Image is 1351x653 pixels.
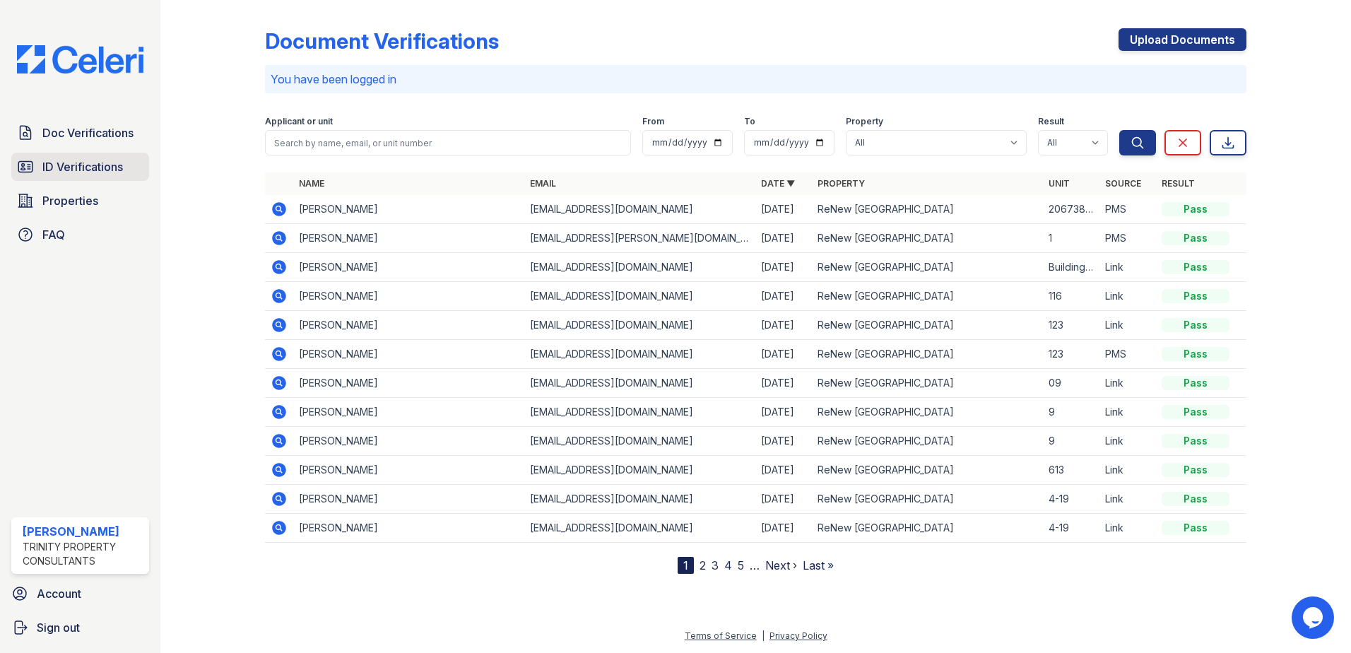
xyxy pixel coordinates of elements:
a: Doc Verifications [11,119,149,147]
td: [DATE] [755,195,812,224]
a: Last » [803,558,834,572]
td: [DATE] [755,253,812,282]
td: [PERSON_NAME] [293,340,524,369]
div: Pass [1162,231,1229,245]
a: Upload Documents [1119,28,1246,51]
div: Pass [1162,347,1229,361]
a: Unit [1049,178,1070,189]
div: | [762,630,765,641]
td: [PERSON_NAME] [293,282,524,311]
td: ReNew [GEOGRAPHIC_DATA] [812,427,1043,456]
div: Pass [1162,463,1229,477]
td: [DATE] [755,456,812,485]
label: Applicant or unit [265,116,333,127]
a: Email [530,178,556,189]
label: Result [1038,116,1064,127]
td: Link [1099,253,1156,282]
td: [PERSON_NAME] [293,427,524,456]
td: [EMAIL_ADDRESS][DOMAIN_NAME] [524,427,755,456]
div: Document Verifications [265,28,499,54]
td: [EMAIL_ADDRESS][DOMAIN_NAME] [524,485,755,514]
img: CE_Logo_Blue-a8612792a0a2168367f1c8372b55b34899dd931a85d93a1a3d3e32e68fde9ad4.png [6,45,155,73]
td: 123 [1043,340,1099,369]
a: ID Verifications [11,153,149,181]
td: [DATE] [755,369,812,398]
div: [PERSON_NAME] [23,523,143,540]
td: 123 [1043,311,1099,340]
td: ReNew [GEOGRAPHIC_DATA] [812,282,1043,311]
td: [DATE] [755,282,812,311]
td: [PERSON_NAME] [293,311,524,340]
a: Account [6,580,155,608]
td: [DATE] [755,514,812,543]
a: 2 [700,558,706,572]
td: ReNew [GEOGRAPHIC_DATA] [812,253,1043,282]
td: [PERSON_NAME] [293,514,524,543]
td: ReNew [GEOGRAPHIC_DATA] [812,224,1043,253]
td: 4-19 [1043,485,1099,514]
td: ReNew [GEOGRAPHIC_DATA] [812,369,1043,398]
td: [EMAIL_ADDRESS][DOMAIN_NAME] [524,398,755,427]
td: [DATE] [755,224,812,253]
td: ReNew [GEOGRAPHIC_DATA] [812,514,1043,543]
div: Pass [1162,318,1229,332]
td: ReNew [GEOGRAPHIC_DATA] [812,340,1043,369]
td: [PERSON_NAME] [293,253,524,282]
div: 1 [678,557,694,574]
div: Pass [1162,492,1229,506]
label: Property [846,116,883,127]
a: Terms of Service [685,630,757,641]
td: PMS [1099,340,1156,369]
a: Privacy Policy [769,630,827,641]
td: [PERSON_NAME] [293,398,524,427]
div: Pass [1162,521,1229,535]
td: 613 [1043,456,1099,485]
div: Pass [1162,376,1229,390]
td: 9 [1043,427,1099,456]
td: Link [1099,282,1156,311]
span: ID Verifications [42,158,123,175]
td: Link [1099,514,1156,543]
td: Link [1099,456,1156,485]
span: FAQ [42,226,65,243]
td: [EMAIL_ADDRESS][PERSON_NAME][DOMAIN_NAME] [524,224,755,253]
td: [DATE] [755,398,812,427]
td: [DATE] [755,311,812,340]
td: [EMAIL_ADDRESS][DOMAIN_NAME] [524,369,755,398]
a: Sign out [6,613,155,642]
td: PMS [1099,224,1156,253]
label: To [744,116,755,127]
td: Link [1099,485,1156,514]
td: Link [1099,369,1156,398]
a: Properties [11,187,149,215]
span: Properties [42,192,98,209]
td: ReNew [GEOGRAPHIC_DATA] [812,456,1043,485]
a: Date ▼ [761,178,795,189]
td: 20673818 [1043,195,1099,224]
input: Search by name, email, or unit number [265,130,631,155]
td: [EMAIL_ADDRESS][DOMAIN_NAME] [524,282,755,311]
td: ReNew [GEOGRAPHIC_DATA] [812,195,1043,224]
span: … [750,557,760,574]
td: [EMAIL_ADDRESS][DOMAIN_NAME] [524,253,755,282]
td: [EMAIL_ADDRESS][DOMAIN_NAME] [524,311,755,340]
td: [PERSON_NAME] [293,369,524,398]
a: Name [299,178,324,189]
td: 116 [1043,282,1099,311]
td: ReNew [GEOGRAPHIC_DATA] [812,398,1043,427]
td: PMS [1099,195,1156,224]
a: 5 [738,558,744,572]
a: Result [1162,178,1195,189]
span: Doc Verifications [42,124,134,141]
td: ReNew [GEOGRAPHIC_DATA] [812,485,1043,514]
div: Pass [1162,260,1229,274]
td: [PERSON_NAME] [293,224,524,253]
iframe: chat widget [1292,596,1337,639]
td: 4-19 [1043,514,1099,543]
div: Pass [1162,434,1229,448]
td: [PERSON_NAME] [293,485,524,514]
a: Next › [765,558,797,572]
td: Link [1099,398,1156,427]
td: [PERSON_NAME] [293,195,524,224]
td: [EMAIL_ADDRESS][DOMAIN_NAME] [524,514,755,543]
